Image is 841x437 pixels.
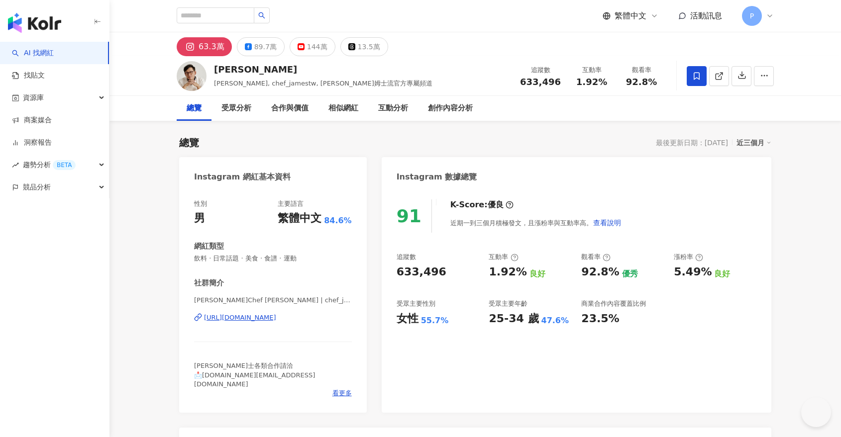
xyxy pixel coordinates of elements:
[278,199,304,208] div: 主要語言
[290,37,335,56] button: 144萬
[340,37,388,56] button: 13.5萬
[801,397,831,427] iframe: Help Scout Beacon - Open
[23,176,51,198] span: 競品分析
[199,40,224,54] div: 63.3萬
[328,102,358,114] div: 相似網紅
[258,12,265,19] span: search
[358,40,380,54] div: 13.5萬
[177,61,207,91] img: KOL Avatar
[12,71,45,81] a: 找貼文
[450,199,514,210] div: K-Score :
[489,264,526,280] div: 1.92%
[53,160,76,170] div: BETA
[12,115,52,125] a: 商案媒合
[194,199,207,208] div: 性別
[581,264,619,280] div: 92.8%
[428,102,473,114] div: 創作內容分析
[278,211,321,226] div: 繁體中文
[450,213,622,233] div: 近期一到三個月積極發文，且漲粉率與互動率高。
[12,162,19,169] span: rise
[656,139,728,147] div: 最後更新日期：[DATE]
[194,313,352,322] a: [URL][DOMAIN_NAME]
[397,264,446,280] div: 633,496
[8,13,61,33] img: logo
[397,253,416,262] div: 追蹤數
[489,253,518,262] div: 互動率
[593,219,621,227] span: 查看說明
[378,102,408,114] div: 互動分析
[194,241,224,252] div: 網紅類型
[23,154,76,176] span: 趨勢分析
[674,264,712,280] div: 5.49%
[204,313,276,322] div: [URL][DOMAIN_NAME]
[421,315,449,326] div: 55.7%
[194,278,224,288] div: 社群簡介
[12,48,54,58] a: searchAI 找網紅
[187,102,202,114] div: 總覽
[23,87,44,109] span: 資源庫
[221,102,251,114] div: 受眾分析
[271,102,309,114] div: 合作與價值
[397,172,477,182] div: Instagram 數據總覽
[307,40,327,54] div: 144萬
[194,362,315,387] span: [PERSON_NAME]士各類合作請洽 📩[DOMAIN_NAME][EMAIL_ADDRESS][DOMAIN_NAME]
[397,206,421,226] div: 91
[581,253,611,262] div: 觀看率
[194,172,291,182] div: Instagram 網紅基本資料
[194,254,352,263] span: 飲料 · 日常話題 · 美食 · 食譜 · 運動
[750,10,754,21] span: P
[529,268,545,279] div: 良好
[488,199,504,210] div: 優良
[194,296,352,305] span: [PERSON_NAME]Chef [PERSON_NAME] | chef_jamestw
[626,77,657,87] span: 92.8%
[690,11,722,20] span: 活動訊息
[254,40,277,54] div: 89.7萬
[489,299,527,308] div: 受眾主要年齡
[177,37,232,56] button: 63.3萬
[573,65,611,75] div: 互動率
[520,65,561,75] div: 追蹤數
[714,268,730,279] div: 良好
[674,253,703,262] div: 漲粉率
[214,80,432,87] span: [PERSON_NAME], chef_jamestw, [PERSON_NAME]姆士流官方專屬頻道
[237,37,285,56] button: 89.7萬
[397,299,435,308] div: 受眾主要性別
[324,215,352,226] span: 84.6%
[12,138,52,148] a: 洞察報告
[581,299,646,308] div: 商業合作內容覆蓋比例
[179,136,199,150] div: 總覽
[593,213,622,233] button: 查看說明
[581,311,619,327] div: 23.5%
[576,77,607,87] span: 1.92%
[397,311,419,327] div: 女性
[520,77,561,87] span: 633,496
[622,268,638,279] div: 優秀
[736,136,771,149] div: 近三個月
[615,10,646,21] span: 繁體中文
[489,311,538,327] div: 25-34 歲
[623,65,660,75] div: 觀看率
[332,389,352,398] span: 看更多
[194,211,205,226] div: 男
[214,63,432,76] div: [PERSON_NAME]
[541,315,569,326] div: 47.6%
